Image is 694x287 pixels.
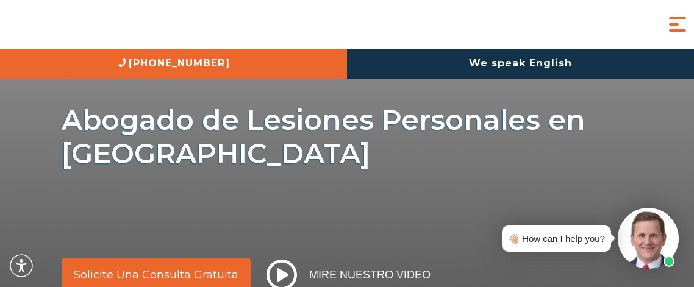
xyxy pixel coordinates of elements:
a: We speak English [347,49,694,79]
h1: Abogado de Lesiones Personales en [GEOGRAPHIC_DATA] [62,104,632,170]
div: 👋🏼 How can I help you? [508,230,605,247]
button: Menu [665,12,690,37]
img: Auger & Auger Accident and Injury Lawyers Logo [9,14,145,35]
img: subtexto [62,176,507,230]
span: Solicite una consulta gratuita [74,269,238,280]
img: Intaker widget Avatar [618,208,679,269]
